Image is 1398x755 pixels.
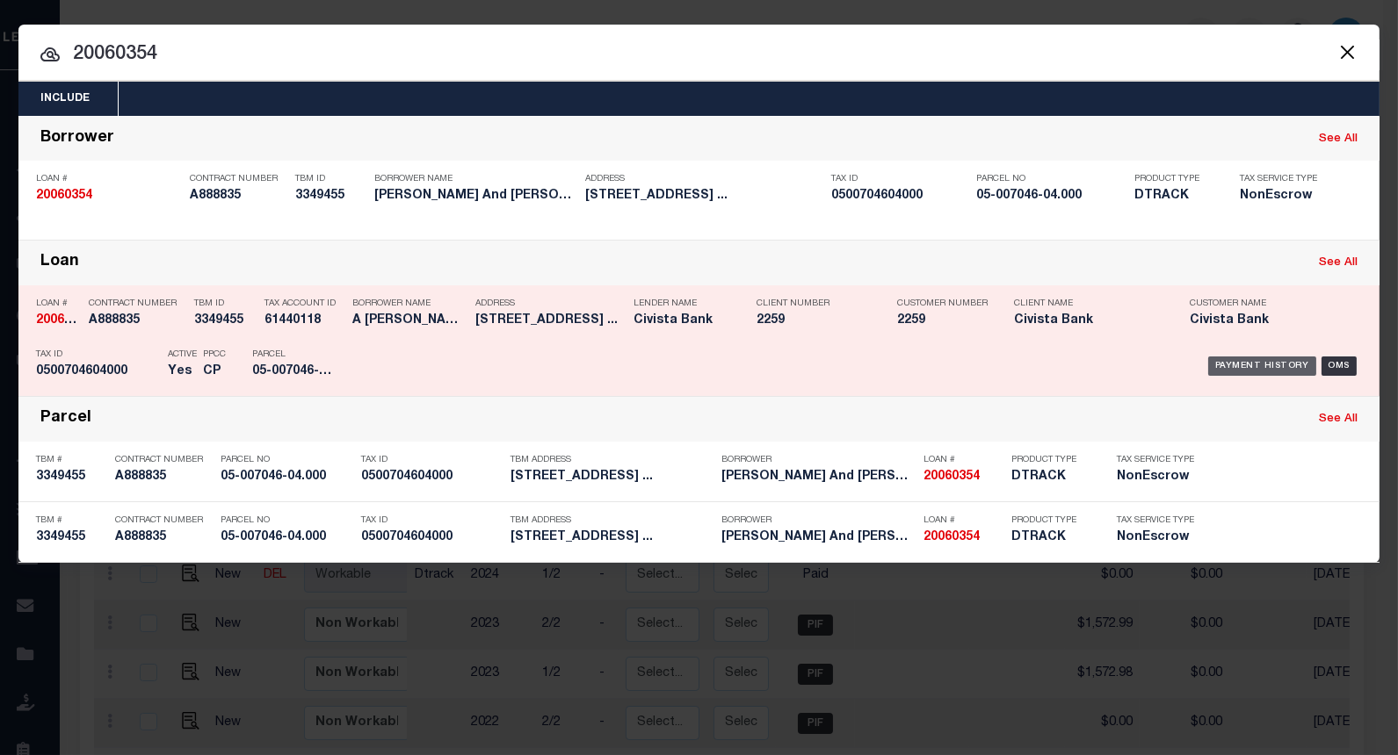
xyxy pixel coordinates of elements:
[36,364,159,379] h5: 0500704604000
[252,349,331,360] p: Parcel
[511,515,713,526] p: TBM Address
[40,129,114,149] div: Borrower
[831,174,967,184] p: Tax ID
[475,298,625,309] p: Address
[831,189,967,204] h5: 0500704604000
[352,298,467,309] p: Borrower Name
[1011,455,1090,465] p: Product Type
[1336,40,1358,63] button: Close
[36,189,181,204] h5: 20060354
[40,253,79,273] div: Loan
[924,530,1003,545] h5: 20060354
[361,515,502,526] p: Tax ID
[475,313,625,328] h5: 13901 COUNTY ROAD AC WAUSEON ...
[1208,356,1316,376] div: Payment History
[1117,470,1196,485] h5: NonEscrow
[89,313,185,328] h5: A888835
[203,364,226,379] h5: CP
[194,298,256,309] p: TBM ID
[115,455,212,465] p: Contract Number
[40,409,91,429] div: Parcel
[115,470,212,485] h5: A888835
[924,471,980,483] strong: 20060354
[36,530,106,545] h5: 3349455
[36,314,92,327] strong: 20060354
[221,470,352,485] h5: 05-007046-04.000
[976,189,1126,204] h5: 05-007046-04.000
[36,349,159,360] p: Tax ID
[361,530,502,545] h5: 0500704604000
[1117,515,1196,526] p: Tax Service Type
[1134,189,1213,204] h5: DTRACK
[36,470,106,485] h5: 3349455
[757,298,871,309] p: Client Number
[352,313,467,328] h5: A CHRIS
[757,313,871,328] h5: 2259
[295,174,366,184] p: TBM ID
[203,349,226,360] p: PPCC
[221,515,352,526] p: Parcel No
[264,298,344,309] p: Tax Account ID
[1011,515,1090,526] p: Product Type
[36,515,106,526] p: TBM #
[190,189,286,204] h5: A888835
[924,515,1003,526] p: Loan #
[115,515,212,526] p: Contract Number
[1011,530,1090,545] h5: DTRACK
[511,530,713,545] h5: 13901 COUNTY ROAD AC WAUSEON ...
[361,455,502,465] p: Tax ID
[585,189,822,204] h5: 13901 COUNTY ROAD AC WAUSEON ...
[511,470,713,485] h5: 13901 COUNTY ROAD AC WAUSEON ...
[374,174,576,184] p: Borrower Name
[89,298,185,309] p: Contract Number
[1190,313,1339,328] h5: Civista Bank
[1240,174,1328,184] p: Tax Service Type
[1319,133,1358,145] a: See All
[924,455,1003,465] p: Loan #
[264,313,344,328] h5: 61440118
[976,174,1126,184] p: Parcel No
[194,313,256,328] h5: 3349455
[1319,413,1358,425] a: See All
[361,470,502,485] h5: 0500704604000
[221,455,352,465] p: Parcel No
[190,174,286,184] p: Contract Number
[1117,455,1196,465] p: Tax Service Type
[36,174,181,184] p: Loan #
[295,189,366,204] h5: 3349455
[18,82,112,116] button: Include
[1134,174,1213,184] p: Product Type
[168,364,194,379] h5: Yes
[36,298,80,309] p: Loan #
[721,515,915,526] p: Borrower
[1240,189,1328,204] h5: NonEscrow
[168,349,197,360] p: Active
[897,298,988,309] p: Customer Number
[1014,313,1163,328] h5: Civista Bank
[924,470,1003,485] h5: 20060354
[1014,298,1163,309] p: Client Name
[721,455,915,465] p: Borrower
[924,531,980,543] strong: 20060354
[511,455,713,465] p: TBM Address
[252,364,331,379] h5: 05-007046-04.000
[721,470,915,485] h5: Chris A Merillat And Mary Jo Me...
[897,313,985,328] h5: 2259
[36,455,106,465] p: TBM #
[36,313,80,328] h5: 20060354
[36,190,92,202] strong: 20060354
[18,40,1380,70] input: Start typing...
[1117,530,1196,545] h5: NonEscrow
[634,298,730,309] p: Lender Name
[585,174,822,184] p: Address
[374,189,576,204] h5: Chris A Merillat And Mary Jo Me...
[721,530,915,545] h5: Chris A Merillat And Mary Jo Me...
[1319,257,1358,269] a: See All
[1322,356,1358,376] div: OMS
[221,530,352,545] h5: 05-007046-04.000
[1011,470,1090,485] h5: DTRACK
[115,530,212,545] h5: A888835
[634,313,730,328] h5: Civista Bank
[1190,298,1339,309] p: Customer Name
